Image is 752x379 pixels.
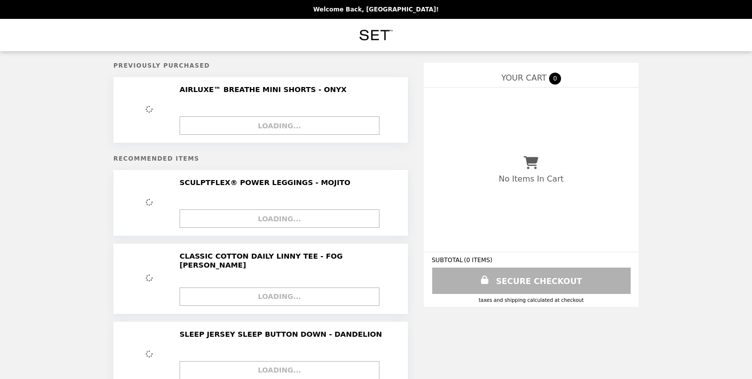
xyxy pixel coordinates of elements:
h2: SCULPTFLEX® POWER LEGGINGS - MOJITO [180,178,355,187]
div: Taxes and Shipping calculated at checkout [432,297,631,303]
span: YOUR CART [501,73,547,83]
h5: Previously Purchased [113,62,408,69]
p: Welcome Back, [GEOGRAPHIC_DATA]! [313,6,439,13]
p: No Items In Cart [499,174,564,184]
span: SUBTOTAL [432,257,464,264]
h5: Recommended Items [113,155,408,162]
h2: SLEEP JERSEY SLEEP BUTTON DOWN - DANDELION [180,330,386,339]
h2: AIRLUXE™ BREATHE MINI SHORTS - ONYX [180,85,351,94]
span: ( 0 ITEMS ) [464,257,492,264]
h2: CLASSIC COTTON DAILY LINNY TEE - FOG [PERSON_NAME] [180,252,393,270]
span: 0 [549,73,561,85]
img: Brand Logo [354,25,397,45]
